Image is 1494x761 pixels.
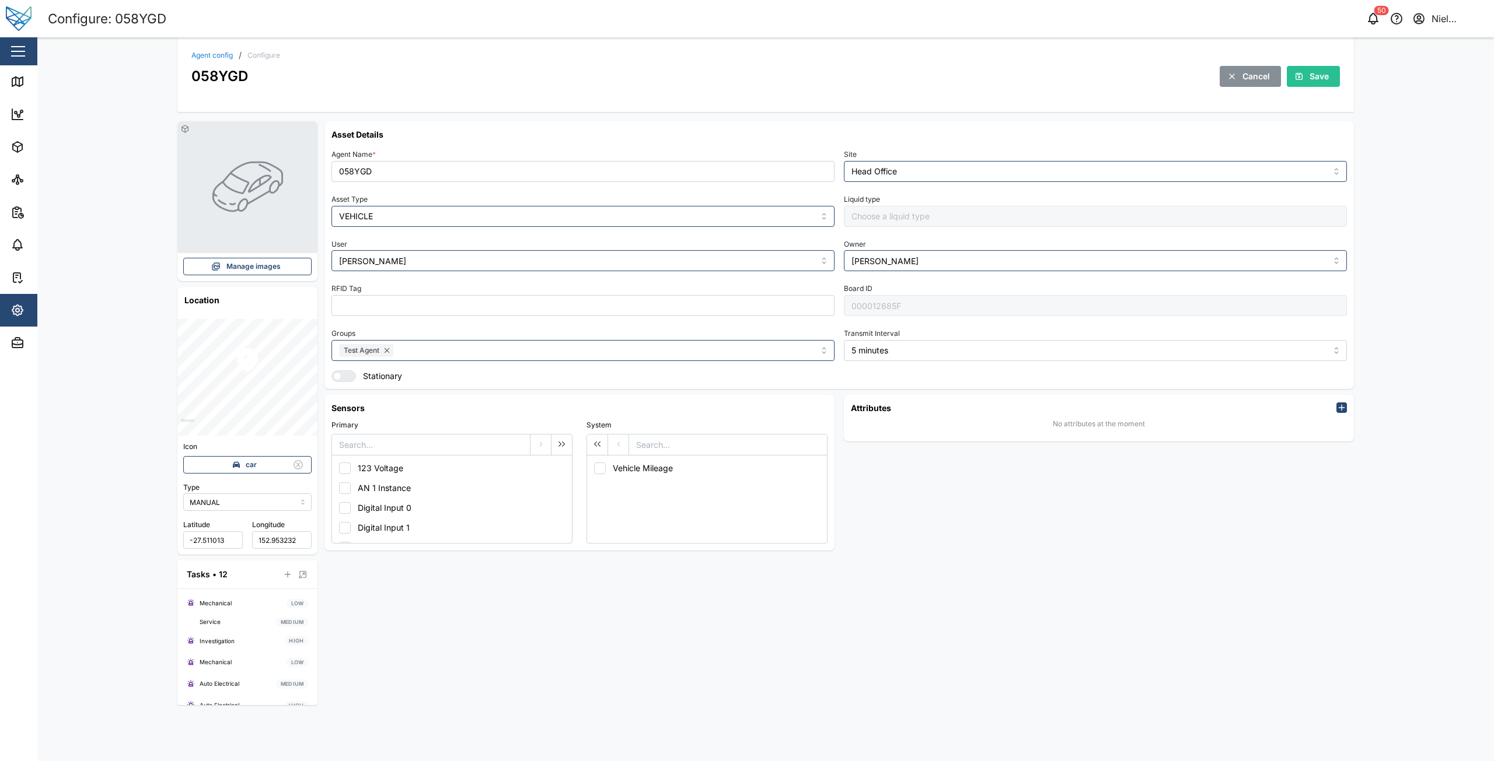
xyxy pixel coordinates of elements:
input: Choose an asset type [331,206,835,227]
label: Longitude [252,520,285,531]
a: InvestigationHIGH [187,634,308,648]
div: Map [30,75,57,88]
div: 50 [1374,6,1389,15]
div: No attributes at the moment [1053,419,1145,430]
h6: Asset Details [331,128,1347,141]
span: Manage images [226,258,281,275]
div: Investigation [200,637,235,646]
button: Digital Input 1 [335,518,567,538]
button: car [183,456,312,474]
div: Configure [247,52,280,59]
button: 123 Voltage [335,458,567,478]
button: Digital Input 0 [335,498,567,518]
span: Save [1310,66,1329,86]
button: AN 1 Instance [335,478,567,498]
button: Save [1287,66,1340,87]
a: Auto ElectricalHIGH [187,698,308,713]
input: Search... [332,434,530,455]
a: Mapbox logo [181,419,194,432]
label: Asset Type [331,195,368,204]
div: Settings [30,304,72,317]
div: Configure: 058YGD [48,9,166,29]
div: Niel Principe [1432,12,1484,26]
canvas: Map [177,319,317,436]
button: Digital Input 2 [335,538,567,557]
label: Latitude [183,520,210,531]
div: Assets [30,141,67,153]
input: Choose a site [844,161,1347,182]
div: Primary [331,420,573,431]
div: Dashboard [30,108,83,121]
div: Service [200,618,221,627]
span: LOW [291,599,304,608]
label: Board ID [844,285,872,293]
div: Mechanical [200,599,232,608]
label: User [331,240,347,248]
span: Cancel [1242,66,1270,86]
div: Alarms [30,239,67,251]
span: HIGH [289,702,303,710]
div: System [587,420,828,431]
a: MechanicalLOW [187,655,308,670]
div: Mechanical [200,658,232,667]
button: Manage images [183,258,312,275]
label: Site [844,150,857,159]
div: / [239,51,242,59]
label: Transmit Interval [844,329,900,338]
label: Agent Name [331,150,376,159]
h6: Location [177,287,317,313]
img: VEHICLE photo [210,149,285,224]
a: Agent config [191,52,233,59]
div: 058YGD [191,65,248,87]
a: ServiceMEDIUM [187,618,308,627]
span: Test Agent [344,345,379,356]
span: HIGH [289,637,303,645]
div: Tasks [30,271,62,284]
img: Main Logo [6,6,32,31]
button: Niel Principe [1412,10,1485,27]
input: Choose an owner [844,250,1347,271]
a: MechanicalLOW [187,596,308,611]
div: Icon [183,441,312,453]
input: Choose a user [331,250,835,271]
div: Auto Electrical [200,701,239,710]
label: Owner [844,240,866,248]
button: Remove Icon [290,457,306,473]
label: Liquid type [844,195,880,204]
h6: Attributes [851,402,891,414]
span: MEDIUM [281,680,304,688]
span: car [246,457,257,473]
label: Stationary [356,370,402,382]
div: Map marker [233,346,261,377]
div: Reports [30,206,70,219]
h6: Sensors [331,402,828,414]
input: Search... [629,434,827,455]
button: Vehicle Mileage [590,458,822,478]
div: Admin [30,336,65,349]
button: Cancel [1220,66,1281,87]
span: LOW [291,658,304,667]
label: Groups [331,329,355,338]
div: Sites [30,173,58,186]
div: Tasks • 12 [187,568,228,581]
a: Auto ElectricalMEDIUM [187,677,308,692]
label: RFID Tag [331,285,361,293]
label: Type [183,482,200,493]
span: MEDIUM [281,618,304,626]
div: Auto Electrical [200,679,239,689]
